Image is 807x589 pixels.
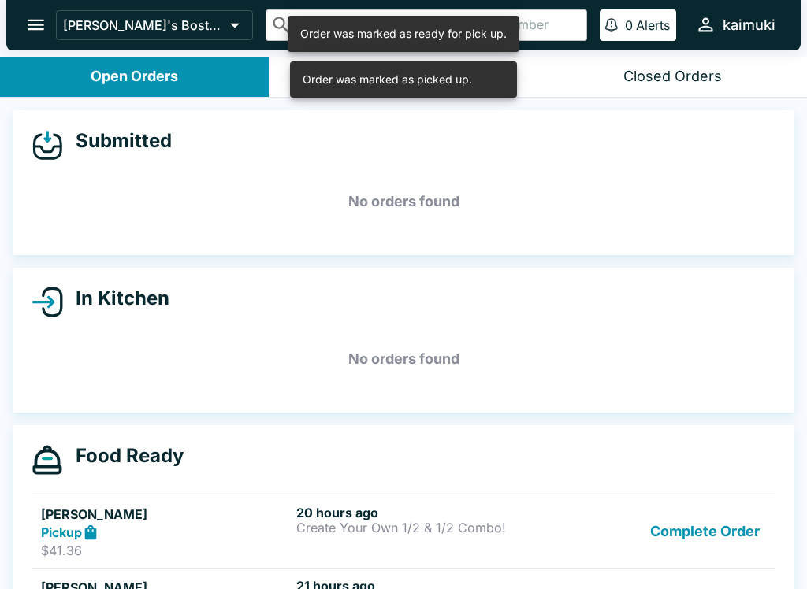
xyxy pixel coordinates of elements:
[16,5,56,45] button: open drawer
[32,331,775,387] h5: No orders found
[41,524,82,540] strong: Pickup
[689,8,782,42] button: kaimuki
[723,16,775,35] div: kaimuki
[41,505,290,524] h5: [PERSON_NAME]
[63,17,224,33] p: [PERSON_NAME]'s Boston Pizza
[63,444,184,468] h4: Food Ready
[41,543,290,558] p: $41.36
[644,505,766,559] button: Complete Order
[303,66,472,93] div: Order was marked as picked up.
[63,287,169,310] h4: In Kitchen
[296,520,545,535] p: Create Your Own 1/2 & 1/2 Combo!
[623,68,722,86] div: Closed Orders
[32,173,775,230] h5: No orders found
[300,20,507,47] div: Order was marked as ready for pick up.
[56,10,253,40] button: [PERSON_NAME]'s Boston Pizza
[625,17,633,33] p: 0
[32,495,775,569] a: [PERSON_NAME]Pickup$41.3620 hours agoCreate Your Own 1/2 & 1/2 Combo!Complete Order
[91,68,178,86] div: Open Orders
[296,505,545,520] h6: 20 hours ago
[63,129,172,153] h4: Submitted
[636,17,670,33] p: Alerts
